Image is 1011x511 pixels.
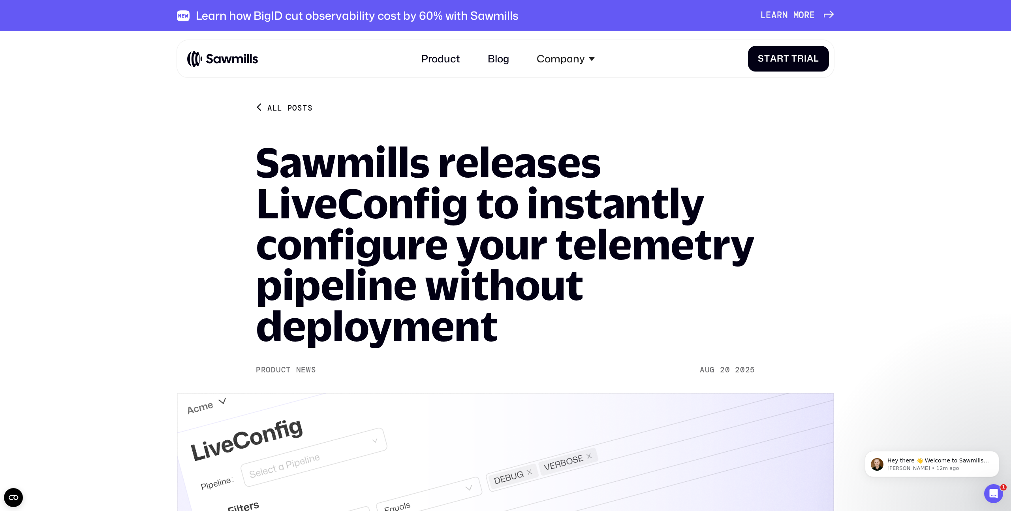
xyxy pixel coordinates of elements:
span: e [766,10,771,21]
span: r [804,10,810,21]
a: StartTrial [748,46,829,71]
span: t [784,54,789,64]
span: a [771,10,777,21]
span: a [770,54,777,64]
span: L [761,10,766,21]
div: Learn how BigID cut observability cost by 60% with Sawmills [196,9,519,23]
div: All posts [267,102,312,113]
span: S [758,54,764,64]
span: a [807,54,814,64]
button: Open CMP widget [4,488,23,507]
span: n [782,10,788,21]
span: e [810,10,815,21]
iframe: Intercom notifications message [853,434,1011,490]
span: r [777,10,782,21]
span: r [777,54,784,64]
h1: Sawmills releases LiveConfig to instantly configure your telemetry pipeline without deployment [256,141,755,346]
div: 2025 [735,365,755,374]
span: r [797,54,804,64]
span: i [804,54,807,64]
a: Blog [480,45,517,73]
div: Company [529,45,602,73]
div: 20 [720,365,730,374]
div: Company [537,53,585,65]
a: Product [413,45,467,73]
span: l [814,54,819,64]
span: t [764,54,770,64]
span: o [799,10,804,21]
div: Product News [256,365,316,374]
iframe: Intercom live chat [984,484,1003,503]
span: m [793,10,799,21]
a: Learnmore [761,10,834,21]
span: 1 [1000,484,1007,490]
a: All posts [256,102,312,113]
div: Aug [700,365,715,374]
span: T [791,54,797,64]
